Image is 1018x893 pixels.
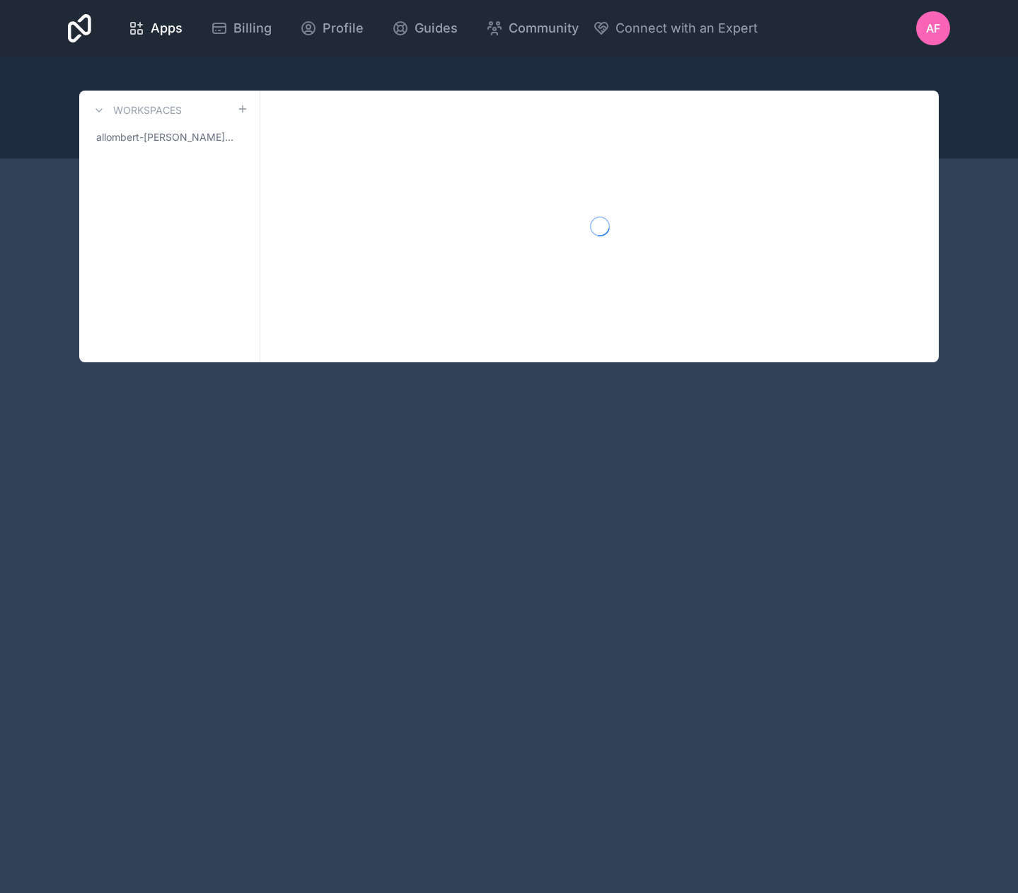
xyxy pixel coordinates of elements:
a: Workspaces [91,102,182,119]
span: Billing [233,18,272,38]
span: AF [926,20,940,37]
span: Profile [323,18,364,38]
span: allombert-[PERSON_NAME]-workspace [96,130,237,144]
span: Community [509,18,579,38]
a: Billing [199,13,283,44]
h3: Workspaces [113,103,182,117]
span: Connect with an Expert [615,18,758,38]
span: Guides [415,18,458,38]
a: Apps [117,13,194,44]
a: allombert-[PERSON_NAME]-workspace [91,125,248,150]
a: Guides [381,13,469,44]
a: Community [475,13,590,44]
a: Profile [289,13,375,44]
span: Apps [151,18,183,38]
button: Connect with an Expert [593,18,758,38]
